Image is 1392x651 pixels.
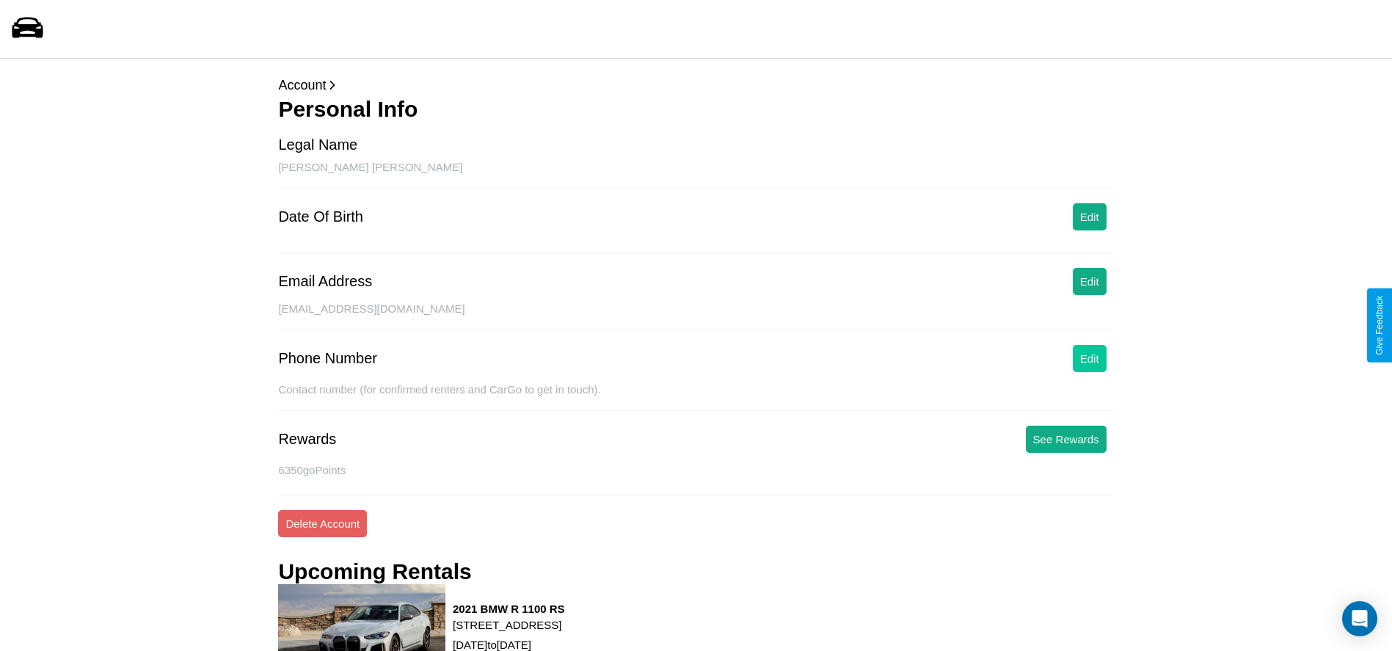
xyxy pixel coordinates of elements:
[278,161,1113,189] div: [PERSON_NAME] [PERSON_NAME]
[278,273,372,290] div: Email Address
[1026,426,1107,453] button: See Rewards
[1073,203,1107,230] button: Edit
[278,383,1113,411] div: Contact number (for confirmed renters and CarGo to get in touch).
[453,615,565,635] p: [STREET_ADDRESS]
[278,208,363,225] div: Date Of Birth
[1073,268,1107,295] button: Edit
[278,350,377,367] div: Phone Number
[278,73,1113,97] p: Account
[278,97,1113,122] h3: Personal Info
[1073,345,1107,372] button: Edit
[278,137,357,153] div: Legal Name
[278,460,1113,480] p: 6350 goPoints
[278,431,336,448] div: Rewards
[1374,296,1385,355] div: Give Feedback
[278,510,367,537] button: Delete Account
[278,302,1113,330] div: [EMAIL_ADDRESS][DOMAIN_NAME]
[1342,601,1377,636] div: Open Intercom Messenger
[453,603,565,615] h3: 2021 BMW R 1100 RS
[278,559,471,584] h3: Upcoming Rentals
